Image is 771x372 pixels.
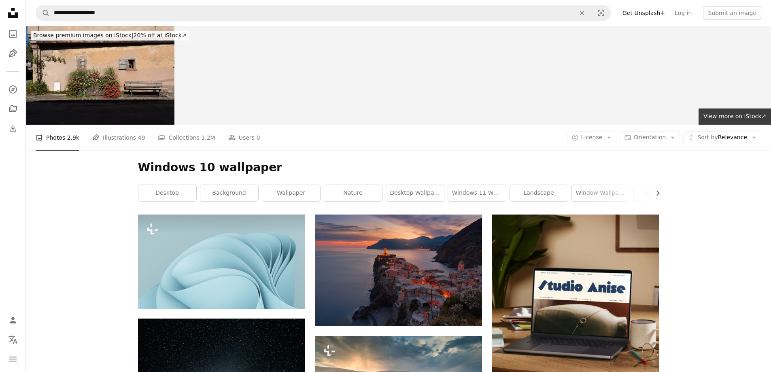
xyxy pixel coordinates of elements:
button: Visual search [591,5,611,21]
button: scroll list to the right [650,185,659,201]
a: View more on iStock↗ [699,108,771,125]
a: Photos [5,26,21,42]
a: Illustrations 49 [92,125,145,151]
a: nature [324,185,382,201]
a: Log in [670,6,697,19]
a: Collections [5,101,21,117]
button: Language [5,332,21,348]
a: Browse premium images on iStock|20% off at iStock↗ [26,26,194,45]
button: Orientation [620,131,680,144]
a: desktop [138,185,196,201]
button: Clear [573,5,591,21]
a: Log in / Sign up [5,312,21,328]
a: Collections 1.2M [158,125,215,151]
a: window wallpaper [572,185,630,201]
img: background pattern [138,215,305,308]
span: 1.2M [201,133,215,142]
span: 49 [138,133,145,142]
span: View more on iStock ↗ [703,113,766,119]
span: 0 [256,133,260,142]
a: Get Unsplash+ [618,6,670,19]
a: 4k wallpaper [634,185,692,201]
button: Sort byRelevance [683,131,761,144]
span: Sort by [697,134,718,140]
button: Submit an image [703,6,761,19]
a: desktop wallpaper [386,185,444,201]
a: aerial view of village on mountain cliff during orange sunset [315,267,482,274]
a: landscape [510,185,568,201]
form: Find visuals sitewide [36,5,611,21]
a: background pattern [138,258,305,265]
a: Illustrations [5,45,21,62]
a: Users 0 [228,125,260,151]
span: Browse premium images on iStock | [33,32,133,38]
a: windows 11 wallpaper [448,185,506,201]
a: wallpaper [262,185,320,201]
h1: Windows 10 wallpaper [138,160,659,175]
a: Explore [5,81,21,98]
span: Relevance [697,134,747,142]
img: aerial view of village on mountain cliff during orange sunset [315,215,482,326]
button: Search Unsplash [36,5,50,21]
img: Mittelbergheim, France - 09 10 2020: Alsatian Vineyard. Close up of a wall with two small windows... [26,26,174,125]
a: background [200,185,258,201]
button: Menu [5,351,21,367]
span: License [581,134,603,140]
a: Download History [5,120,21,136]
button: License [567,131,617,144]
span: 20% off at iStock ↗ [33,32,187,38]
span: Orientation [634,134,666,140]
